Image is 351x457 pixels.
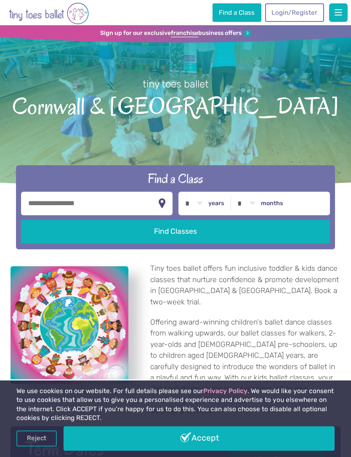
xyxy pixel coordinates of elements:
[64,426,335,451] a: Accept
[21,170,330,187] h2: Find a Class
[265,3,324,22] a: Login/Register
[143,78,209,90] small: tiny toes ballet
[150,317,340,417] p: Offering award-winning children's ballet dance classes from walking upwards, our ballet classes f...
[208,200,224,207] label: years
[12,91,339,119] span: Cornwall & [GEOGRAPHIC_DATA]
[100,29,251,37] a: Sign up for our exclusivefranchisebusiness offers
[261,200,283,207] label: months
[21,220,330,243] button: Find Classes
[150,263,340,307] p: Tiny toes ballet offers fun inclusive toddler & kids dance classes that nurture confidence & prom...
[16,387,335,423] p: We use cookies on our website. For full details please see our . We would like your consent to us...
[11,266,128,384] a: View full-size image
[213,3,261,22] a: Find a Class
[9,2,89,25] img: tiny toes ballet
[203,387,247,395] a: Privacy Policy
[16,431,57,446] a: Reject
[171,29,198,37] strong: franchise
